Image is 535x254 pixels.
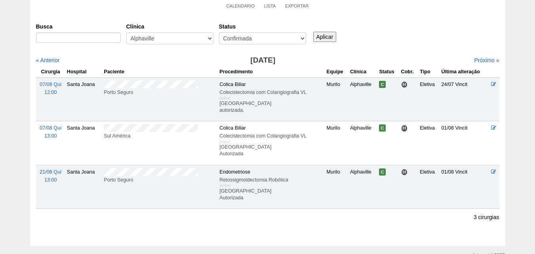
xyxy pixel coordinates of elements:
[104,176,216,184] div: Porto Seguro
[401,81,408,88] span: Hospital
[218,77,325,121] td: Colica Biliar
[440,165,489,208] td: 01/08 Vincit
[219,138,230,146] div: [editar]
[418,165,440,208] td: Eletiva
[40,82,61,87] span: 07/08 Qui
[40,82,61,95] a: 07/08 Qui 12:00
[40,125,61,131] span: 07/08 Qui
[65,121,102,165] td: Santa Joana
[227,3,255,9] a: Calendário
[218,165,325,208] td: Endometriose
[36,66,65,78] th: Cirurgia
[418,66,440,78] th: Tipo
[418,77,440,121] td: Eletiva
[491,125,496,131] a: Editar
[219,144,323,157] p: [GEOGRAPHIC_DATA] Autorizada
[65,77,102,121] td: Santa Joana
[126,23,213,31] label: Clínica
[219,181,230,189] div: [editar]
[491,82,496,87] a: Editar
[348,165,377,208] td: Alphaville
[102,66,218,78] th: Paciente
[348,77,377,121] td: Alphaville
[325,77,348,121] td: Murilo
[264,3,276,9] a: Lista
[104,132,216,140] div: Sul América
[219,188,323,201] p: [GEOGRAPHIC_DATA] Autorizada
[44,177,57,183] span: 13:00
[325,66,348,78] th: Equipe
[348,121,377,165] td: Alphaville
[44,90,57,95] span: 12:00
[219,176,323,184] div: Retossigmoidectomia Robótica
[65,165,102,208] td: Santa Joana
[104,88,216,96] div: Porto Seguro
[219,94,230,102] div: [editar]
[440,121,489,165] td: 01/08 Vincit
[491,169,496,175] a: Editar
[36,23,121,31] label: Busca
[440,77,489,121] td: 24/07 Vincit
[40,169,61,183] a: 21/08 Qui 13:00
[474,214,499,221] p: 3 cirurgias
[325,165,348,208] td: Murilo
[379,168,386,176] span: Confirmada
[44,133,57,139] span: 13:00
[285,3,309,9] a: Exportar
[401,125,408,132] span: Hospital
[219,23,306,31] label: Status
[418,121,440,165] td: Eletiva
[313,32,337,42] input: Aplicar
[65,66,102,78] th: Hospital
[400,66,419,78] th: Cobr.
[219,100,323,114] p: [GEOGRAPHIC_DATA] autorizada.
[377,66,399,78] th: Status
[401,169,408,176] span: Hospital
[379,124,386,132] span: Confirmada
[218,66,325,78] th: Procedimento
[147,55,379,66] h3: [DATE]
[219,132,323,140] div: Colecistectomia com Colangiografia VL
[219,88,323,96] div: Colecistectomia com Colangiografia VL
[348,66,377,78] th: Clínica
[36,32,121,43] input: Digite os termos que você deseja procurar.
[325,121,348,165] td: Murilo
[440,66,489,78] th: Última alteração
[40,169,61,175] span: 21/08 Qui
[218,121,325,165] td: Colica Biliar
[474,57,499,63] a: Próximo »
[36,57,60,63] a: « Anterior
[379,81,386,88] span: Confirmada
[40,125,61,139] a: 07/08 Qui 13:00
